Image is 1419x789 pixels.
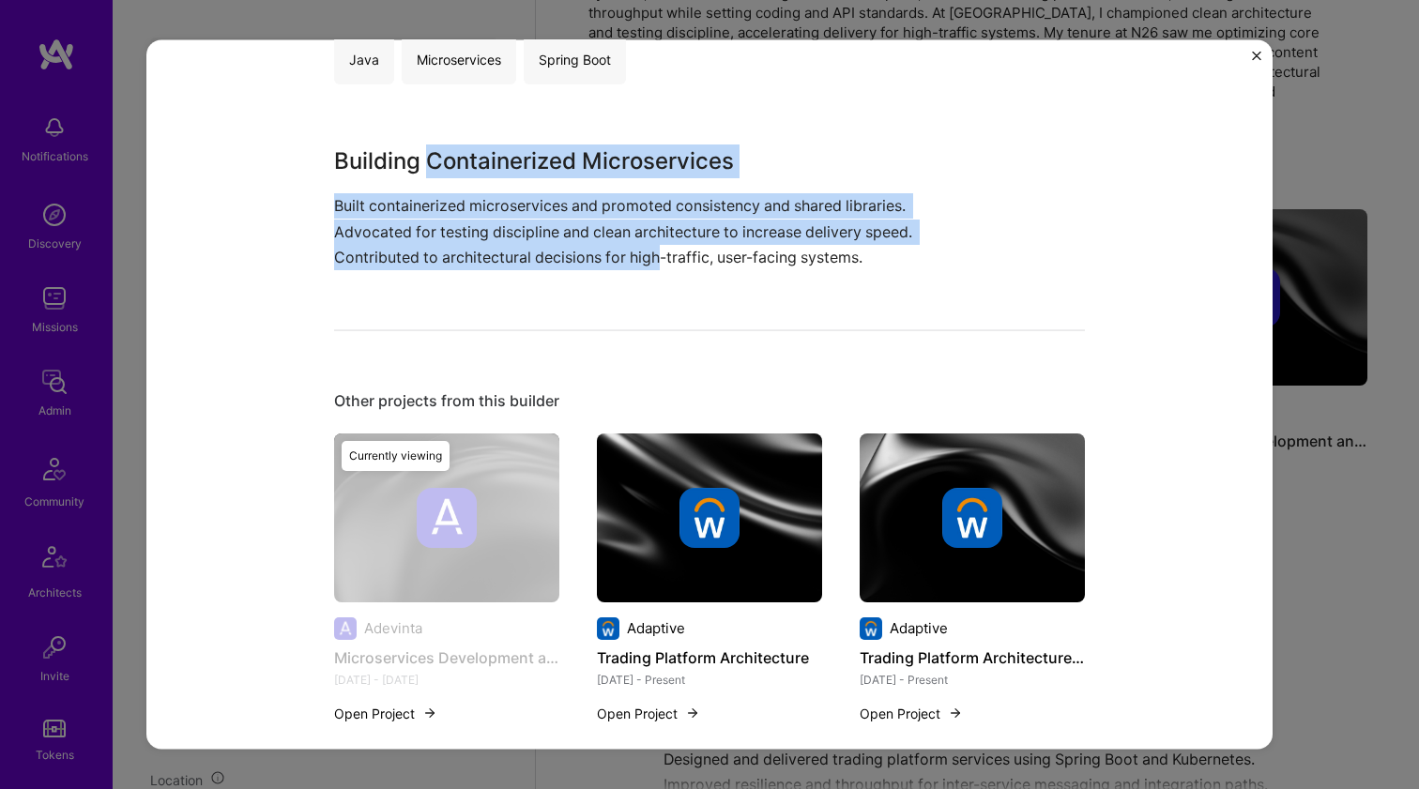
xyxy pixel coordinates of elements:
div: Currently viewing [342,440,450,470]
button: Open Project [860,703,963,722]
img: Company logo [679,487,740,547]
img: Company logo [860,616,882,639]
img: cover [597,432,822,601]
img: arrow-right [948,706,963,721]
img: arrow-right [422,706,437,721]
div: [DATE] - Present [860,669,1085,689]
img: arrow-right [685,706,700,721]
div: Adaptive [890,618,948,638]
button: Close [1252,51,1261,70]
div: Microservices [402,35,516,84]
button: Open Project [597,703,700,722]
img: cover [334,432,559,601]
div: Java [334,35,394,84]
img: Company logo [597,616,619,639]
p: Built containerized microservices and promoted consistency and shared libraries. Advocated for te... [334,193,944,270]
div: [DATE] - Present [597,669,822,689]
img: cover [860,432,1085,601]
h3: Building Containerized Microservices [334,144,944,178]
div: Spring Boot [524,35,626,84]
h4: Trading Platform Architecture [597,645,822,669]
h4: Trading Platform Architecture Enhancement [860,645,1085,669]
div: Adaptive [627,618,685,638]
div: Other projects from this builder [334,390,1085,410]
button: Open Project [334,703,437,722]
img: Company logo [942,487,1002,547]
